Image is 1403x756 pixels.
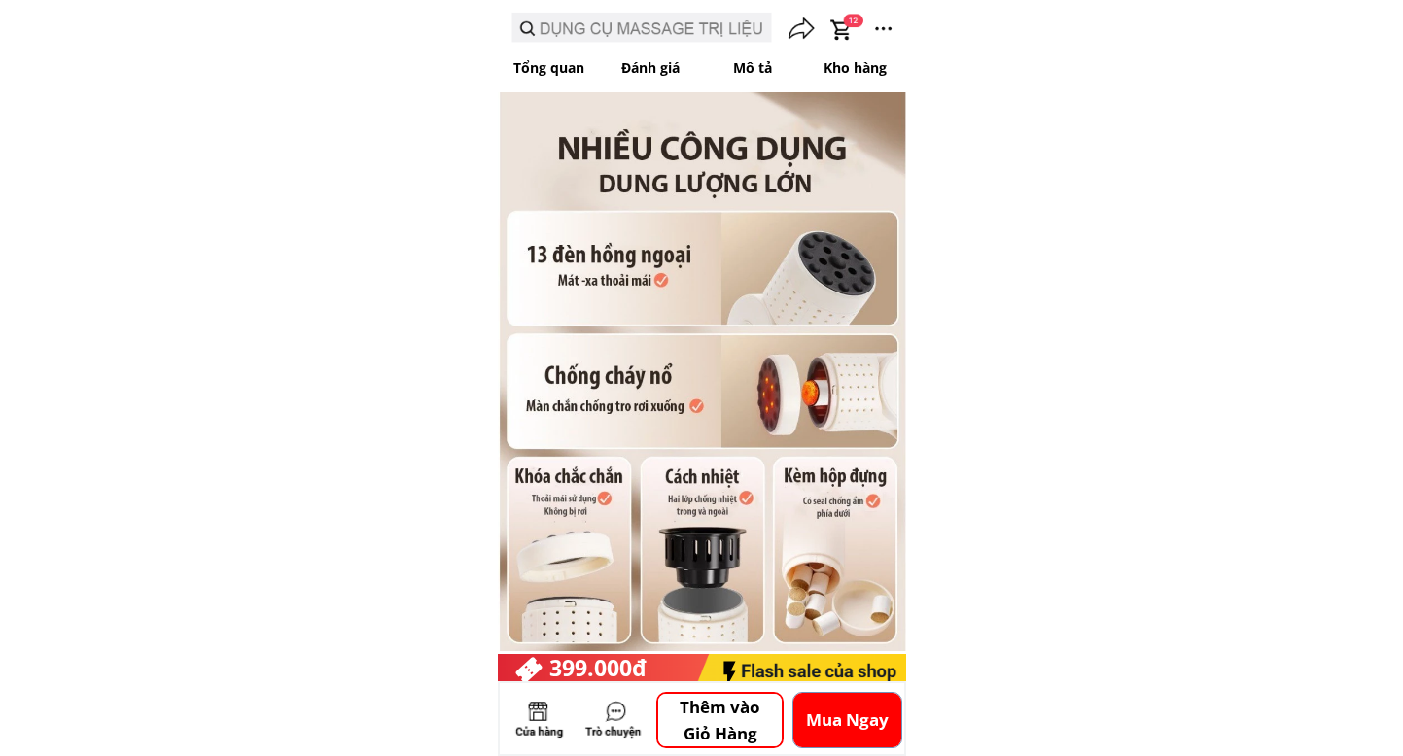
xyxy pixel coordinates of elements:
div: - 50% [611,674,668,707]
p: Đánh giá [600,50,702,86]
p: Kho hàng [804,50,906,86]
div: 798.000 đ [518,680,605,704]
div: 399.000đ [549,650,650,686]
p: Mô tả [702,50,804,86]
div: Kết thúc sau 12 giờ [753,679,884,701]
p: Mua Ngay [793,693,901,747]
p: Thêm vào Giỏ Hàng [658,694,782,746]
p: Tổng quan [498,50,600,86]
